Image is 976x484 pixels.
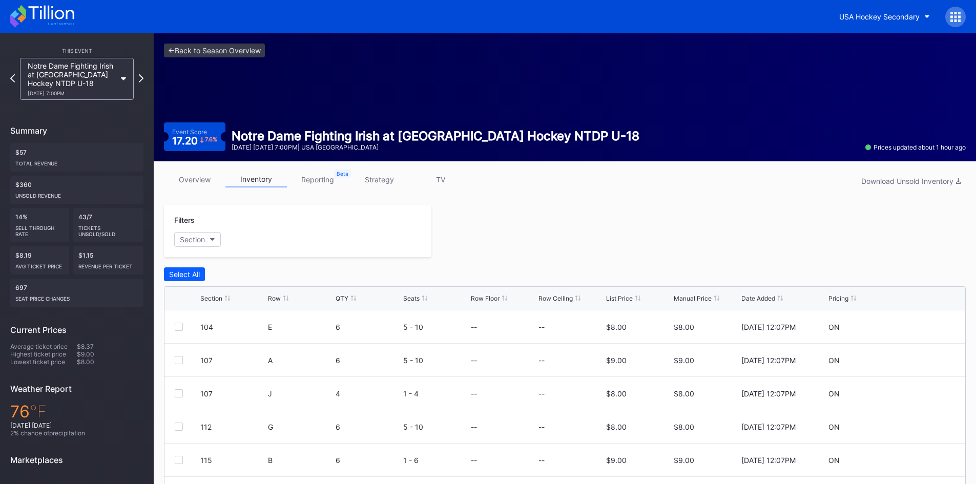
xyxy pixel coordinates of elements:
[164,172,225,187] a: overview
[828,294,848,302] div: Pricing
[73,208,144,242] div: 43/7
[15,221,64,237] div: Sell Through Rate
[268,423,333,431] div: G
[403,389,468,398] div: 1 - 4
[77,358,143,366] div: $8.00
[10,384,143,394] div: Weather Report
[471,456,477,465] div: --
[200,323,265,331] div: 104
[164,44,265,57] a: <-Back to Season Overview
[10,208,69,242] div: 14%
[538,423,545,431] div: --
[410,172,471,187] a: TV
[741,294,775,302] div: Date Added
[78,221,139,237] div: Tickets Unsold/Sold
[172,128,207,136] div: Event Score
[200,356,265,365] div: 107
[832,7,938,26] button: USA Hockey Secondary
[77,350,143,358] div: $9.00
[232,129,639,143] div: Notre Dame Fighting Irish at [GEOGRAPHIC_DATA] Hockey NTDP U-18
[856,174,966,188] button: Download Unsold Inventory
[865,143,966,151] div: Prices updated about 1 hour ago
[839,12,920,21] div: USA Hockey Secondary
[205,137,217,142] div: 7.6 %
[174,232,221,247] button: Section
[10,246,69,275] div: $8.19
[268,456,333,465] div: B
[287,172,348,187] a: reporting
[10,343,77,350] div: Average ticket price
[741,456,796,465] div: [DATE] 12:07PM
[10,125,143,136] div: Summary
[606,456,627,465] div: $9.00
[268,323,333,331] div: E
[403,356,468,365] div: 5 - 10
[606,356,627,365] div: $9.00
[538,389,545,398] div: --
[828,456,840,465] div: ON
[225,172,287,187] a: inventory
[471,294,500,302] div: Row Floor
[828,389,840,398] div: ON
[741,323,796,331] div: [DATE] 12:07PM
[10,402,143,422] div: 76
[10,48,143,54] div: This Event
[268,294,281,302] div: Row
[336,423,401,431] div: 6
[403,323,468,331] div: 5 - 10
[674,456,739,465] div: $9.00
[10,350,77,358] div: Highest ticket price
[200,456,265,465] div: 115
[15,259,64,269] div: Avg ticket price
[30,402,47,422] span: ℉
[828,323,840,331] div: ON
[471,323,477,331] div: --
[348,172,410,187] a: strategy
[78,259,139,269] div: Revenue per ticket
[10,176,143,204] div: $360
[169,270,200,279] div: Select All
[172,136,217,146] div: 17.20
[336,456,401,465] div: 6
[10,143,143,172] div: $57
[403,423,468,431] div: 5 - 10
[15,156,138,166] div: Total Revenue
[403,456,468,465] div: 1 - 6
[606,294,633,302] div: List Price
[674,389,739,398] div: $8.00
[174,216,421,224] div: Filters
[606,323,627,331] div: $8.00
[10,429,143,437] div: 2 % chance of precipitation
[741,389,796,398] div: [DATE] 12:07PM
[828,356,840,365] div: ON
[336,389,401,398] div: 4
[15,188,138,199] div: Unsold Revenue
[471,389,477,398] div: --
[10,325,143,335] div: Current Prices
[861,177,961,185] div: Download Unsold Inventory
[741,423,796,431] div: [DATE] 12:07PM
[10,358,77,366] div: Lowest ticket price
[200,423,265,431] div: 112
[741,356,796,365] div: [DATE] 12:07PM
[538,456,545,465] div: --
[336,294,348,302] div: QTY
[674,294,712,302] div: Manual Price
[73,246,144,275] div: $1.15
[77,343,143,350] div: $8.37
[606,389,627,398] div: $8.00
[538,356,545,365] div: --
[164,267,205,281] button: Select All
[674,356,739,365] div: $9.00
[28,61,116,96] div: Notre Dame Fighting Irish at [GEOGRAPHIC_DATA] Hockey NTDP U-18
[180,235,205,244] div: Section
[538,294,573,302] div: Row Ceiling
[10,422,143,429] div: [DATE] [DATE]
[538,323,545,331] div: --
[336,356,401,365] div: 6
[336,323,401,331] div: 6
[471,423,477,431] div: --
[674,423,739,431] div: $8.00
[28,90,116,96] div: [DATE] 7:00PM
[10,455,143,465] div: Marketplaces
